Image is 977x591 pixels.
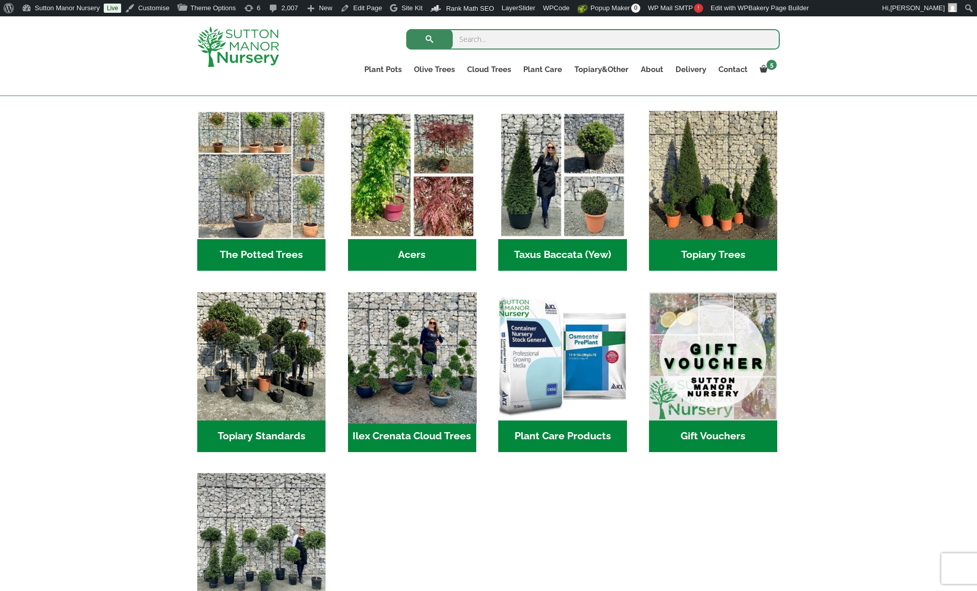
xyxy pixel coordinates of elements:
[694,4,703,13] span: !
[712,62,754,77] a: Contact
[498,239,626,271] h2: Taxus Baccata (Yew)
[498,111,626,239] img: Home - Untitled Project
[498,111,626,271] a: Visit product category Taxus Baccata (Yew)
[197,111,325,271] a: Visit product category The Potted Trees
[649,111,777,239] img: Home - C8EC7518 C483 4BAA AA61 3CAAB1A4C7C4 1 201 a
[197,420,325,452] h2: Topiary Standards
[197,239,325,271] h2: The Potted Trees
[649,420,777,452] h2: Gift Vouchers
[498,292,626,420] img: Home - food and soil
[348,111,476,239] img: Home - Untitled Project 4
[498,420,626,452] h2: Plant Care Products
[402,4,423,12] span: Site Kit
[104,4,121,13] a: Live
[197,292,325,420] img: Home - IMG 5223
[649,111,777,271] a: Visit product category Topiary Trees
[197,292,325,452] a: Visit product category Topiary Standards
[649,292,777,420] img: Home - MAIN
[348,239,476,271] h2: Acers
[766,60,777,70] span: 5
[406,29,780,50] input: Search...
[649,239,777,271] h2: Topiary Trees
[358,62,408,77] a: Plant Pots
[568,62,635,77] a: Topiary&Other
[348,420,476,452] h2: Ilex Crenata Cloud Trees
[344,289,479,423] img: Home - 9CE163CB 973F 4905 8AD5 A9A890F87D43
[669,62,712,77] a: Delivery
[446,5,494,12] span: Rank Math SEO
[408,62,461,77] a: Olive Trees
[631,4,640,13] span: 0
[348,292,476,452] a: Visit product category Ilex Crenata Cloud Trees
[649,292,777,452] a: Visit product category Gift Vouchers
[197,27,279,67] img: logo
[754,62,780,77] a: 5
[498,292,626,452] a: Visit product category Plant Care Products
[197,111,325,239] img: Home - new coll
[635,62,669,77] a: About
[461,62,517,77] a: Cloud Trees
[890,4,945,12] span: [PERSON_NAME]
[517,62,568,77] a: Plant Care
[348,111,476,271] a: Visit product category Acers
